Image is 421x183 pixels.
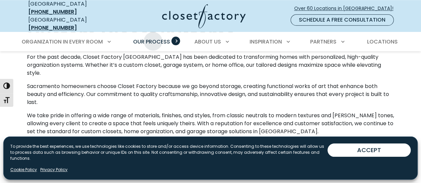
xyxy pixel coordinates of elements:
a: Cookie Policy [10,167,37,173]
span: Over 60 Locations in [GEOGRAPHIC_DATA]! [294,5,399,12]
span: Organization in Every Room [22,38,103,46]
p: To provide the best experiences, we use technologies like cookies to store and/or access device i... [10,143,327,161]
a: Schedule a Free Consultation [291,14,394,26]
a: Privacy Policy [40,167,68,173]
p: We take pride in offering a wide range of materials, finishes, and styles, from classic neutrals ... [27,112,394,136]
p: For the past decade, Closet Factory [GEOGRAPHIC_DATA] has been dedicated to transforming homes wi... [27,53,394,77]
button: ACCEPT [327,143,411,157]
span: Locations [367,38,397,46]
a: [PHONE_NUMBER] [28,8,77,16]
span: Partners [310,38,336,46]
span: About Us [194,38,221,46]
a: [PHONE_NUMBER] [28,24,77,32]
div: [GEOGRAPHIC_DATA] [28,16,110,32]
img: Closet Factory Logo [162,4,246,28]
a: Over 60 Locations in [GEOGRAPHIC_DATA]! [294,3,399,14]
nav: Primary Menu [17,33,404,51]
span: Our Process [133,38,170,46]
p: Sacramento homeowners choose Closet Factory because we go beyond storage, creating functional wor... [27,82,394,106]
span: Inspiration [250,38,282,46]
